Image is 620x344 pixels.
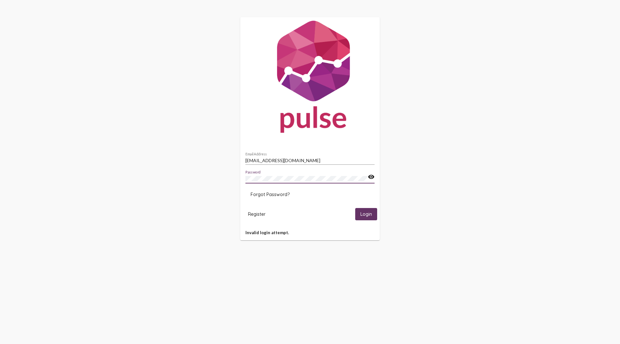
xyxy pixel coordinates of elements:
mat-icon: visibility [368,173,375,181]
h5: Invalid login attempt. [245,230,375,235]
button: Register [243,208,271,220]
span: Register [248,211,265,217]
button: Login [355,208,377,220]
img: Pulse For Good Logo [240,17,380,139]
span: Forgot Password? [251,192,290,197]
button: Forgot Password? [245,189,295,200]
span: Login [360,212,372,217]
